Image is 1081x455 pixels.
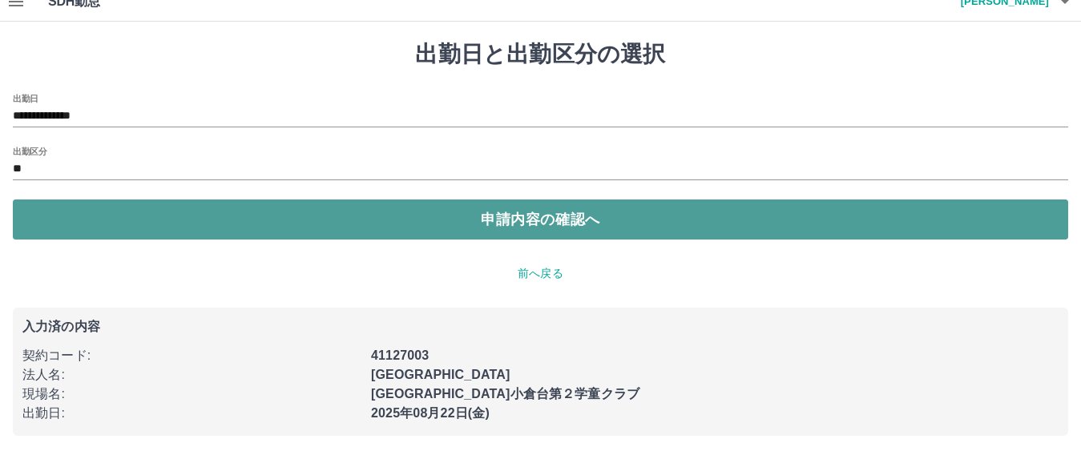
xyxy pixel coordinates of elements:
p: 現場名 : [22,385,361,404]
button: 申請内容の確認へ [13,199,1068,240]
b: 2025年08月22日(金) [371,406,490,420]
p: 契約コード : [22,346,361,365]
p: 入力済の内容 [22,320,1059,333]
label: 出勤区分 [13,145,46,157]
b: 41127003 [371,348,429,362]
p: 法人名 : [22,365,361,385]
label: 出勤日 [13,92,38,104]
p: 前へ戻る [13,265,1068,282]
b: [GEOGRAPHIC_DATA]小倉台第２学童クラブ [371,387,639,401]
p: 出勤日 : [22,404,361,423]
b: [GEOGRAPHIC_DATA] [371,368,510,381]
h1: 出勤日と出勤区分の選択 [13,41,1068,68]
